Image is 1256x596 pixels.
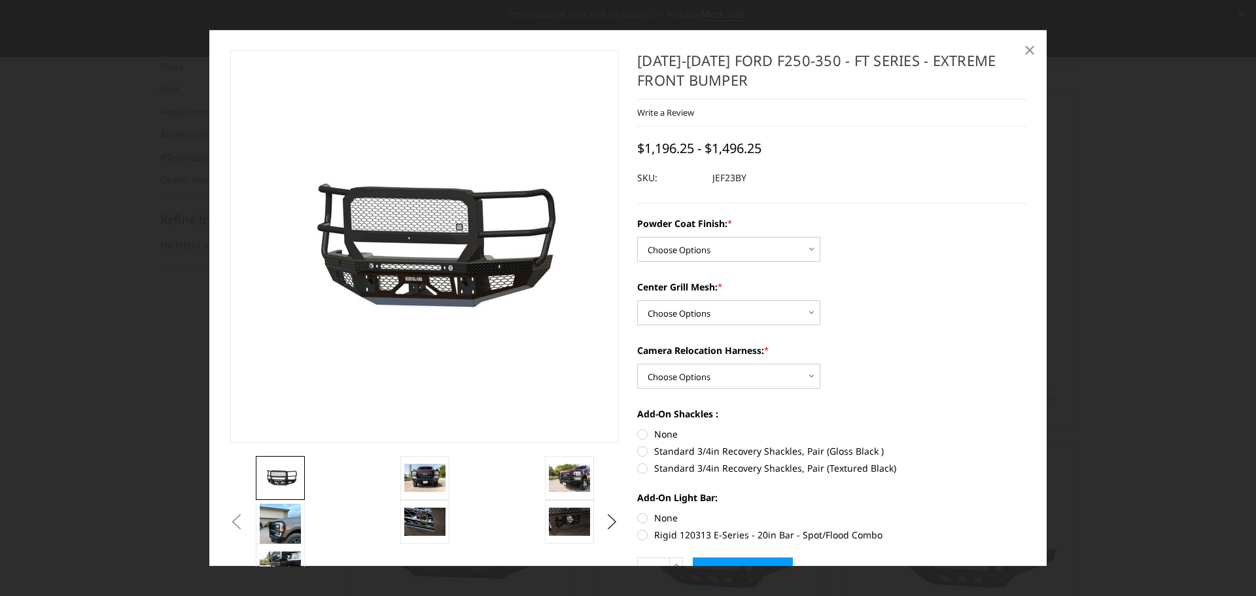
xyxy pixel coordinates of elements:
h1: [DATE]-[DATE] Ford F250-350 - FT Series - Extreme Front Bumper [637,50,1026,99]
label: Rigid 120313 E-Series - 20in Bar - Spot/Flood Combo [637,528,1026,542]
iframe: Chat Widget [1191,533,1256,596]
button: Previous [227,512,247,532]
img: 2023-2025 Ford F250-350 - FT Series - Extreme Front Bumper [260,552,301,580]
img: 2023-2025 Ford F250-350 - FT Series - Extreme Front Bumper [549,508,590,536]
label: Powder Coat Finish: [637,217,1026,230]
label: Camera Relocation Harness: [637,343,1026,357]
img: 2023-2025 Ford F250-350 - FT Series - Extreme Front Bumper [260,468,301,487]
img: 2023-2025 Ford F250-350 - FT Series - Extreme Front Bumper [404,508,445,536]
button: Next [602,512,622,532]
a: Write a Review [637,107,694,118]
label: None [637,511,1026,525]
label: Center Grill Mesh: [637,280,1026,294]
img: 2023-2025 Ford F250-350 - FT Series - Extreme Front Bumper [404,465,445,492]
span: $1,196.25 - $1,496.25 [637,139,761,157]
span: × [1024,35,1036,63]
label: Add-On Shackles : [637,407,1026,421]
input: Add to Cart [693,557,793,590]
dt: SKU: [637,166,703,190]
a: Close [1019,39,1040,60]
a: 2023-2025 Ford F250-350 - FT Series - Extreme Front Bumper [230,50,619,443]
label: Standard 3/4in Recovery Shackles, Pair (Gloss Black ) [637,444,1026,458]
label: Add-On Light Bar: [637,491,1026,504]
label: Standard 3/4in Recovery Shackles, Pair (Textured Black) [637,461,1026,475]
dd: JEF23BY [712,166,746,190]
img: 2023-2025 Ford F250-350 - FT Series - Extreme Front Bumper [549,465,590,492]
img: 2023-2025 Ford F250-350 - FT Series - Extreme Front Bumper [260,504,301,559]
label: None [637,427,1026,441]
